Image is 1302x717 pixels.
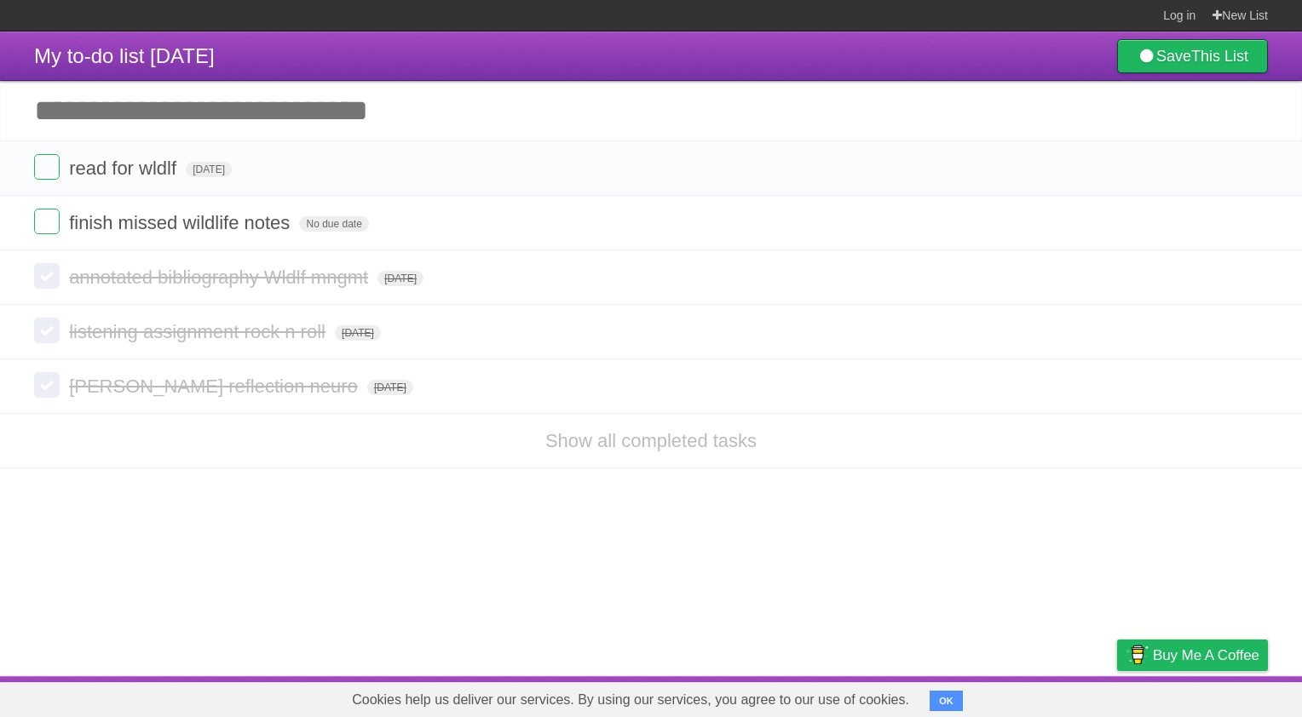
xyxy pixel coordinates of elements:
span: [DATE] [377,271,423,286]
span: [DATE] [335,325,381,341]
img: Buy me a coffee [1126,640,1149,669]
span: finish missed wildlife notes [69,212,294,233]
button: OK [930,691,963,711]
span: My to-do list [DATE] [34,44,215,67]
label: Done [34,209,60,234]
a: Developers [947,680,1016,713]
span: No due date [299,216,368,232]
b: This List [1191,48,1248,65]
a: Terms [1037,680,1074,713]
a: Suggest a feature [1161,680,1268,713]
label: Done [34,154,60,180]
label: Done [34,263,60,289]
label: Done [34,318,60,343]
a: Privacy [1095,680,1139,713]
span: [DATE] [186,162,232,177]
a: SaveThis List [1117,39,1268,73]
label: Done [34,372,60,398]
span: annotated bibliography Wldlf mngmt [69,267,372,288]
a: Buy me a coffee [1117,640,1268,671]
a: About [890,680,926,713]
span: [DATE] [367,380,413,395]
span: read for wldlf [69,158,181,179]
span: listening assignment rock n roll [69,321,330,342]
span: [PERSON_NAME] reflection neuro [69,376,362,397]
a: Show all completed tasks [545,430,757,451]
span: Cookies help us deliver our services. By using our services, you agree to our use of cookies. [335,683,926,717]
span: Buy me a coffee [1153,640,1259,670]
